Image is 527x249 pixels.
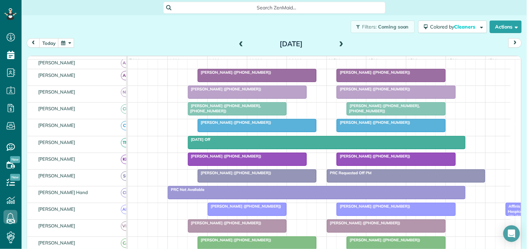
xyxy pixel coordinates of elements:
[430,24,478,30] span: Colored by
[336,87,411,91] span: [PERSON_NAME] ([PHONE_NUMBER])
[503,225,520,242] div: Open Intercom Messenger
[37,72,77,78] span: [PERSON_NAME]
[27,38,40,48] button: prev
[346,238,421,242] span: [PERSON_NAME] ([PHONE_NUMBER])
[167,187,205,192] span: PRC Not Available
[454,24,477,30] span: Cleaners
[37,240,77,246] span: [PERSON_NAME]
[188,103,261,113] span: [PERSON_NAME] ([PHONE_NUMBER], [PHONE_NUMBER])
[336,204,411,209] span: [PERSON_NAME] ([PHONE_NUMBER])
[121,155,130,164] span: KD
[188,154,262,159] span: [PERSON_NAME] ([PHONE_NUMBER])
[37,122,77,128] span: [PERSON_NAME]
[188,137,211,142] span: [DATE] Off
[336,70,411,75] span: [PERSON_NAME] ([PHONE_NUMBER])
[37,173,77,178] span: [PERSON_NAME]
[121,104,130,114] span: CM
[37,156,77,162] span: [PERSON_NAME]
[39,38,59,48] button: today
[197,120,272,125] span: [PERSON_NAME] ([PHONE_NUMBER])
[406,58,419,63] span: 2pm
[128,58,141,63] span: 7am
[37,139,77,145] span: [PERSON_NAME]
[37,106,77,111] span: [PERSON_NAME]
[446,58,458,63] span: 3pm
[327,58,342,63] span: 12pm
[367,58,379,63] span: 1pm
[121,138,130,147] span: TM
[208,58,221,63] span: 9am
[37,60,77,65] span: [PERSON_NAME]
[188,220,262,225] span: [PERSON_NAME] ([PHONE_NUMBER])
[121,58,130,68] span: AH
[37,89,77,95] span: [PERSON_NAME]
[121,205,130,214] span: AM
[327,220,401,225] span: [PERSON_NAME] ([PHONE_NUMBER])
[121,188,130,198] span: CH
[121,121,130,130] span: CT
[121,88,130,97] span: ND
[37,190,89,195] span: [PERSON_NAME] Hand
[121,171,130,181] span: SC
[362,24,377,30] span: Filters:
[336,120,411,125] span: [PERSON_NAME] ([PHONE_NUMBER])
[197,170,272,175] span: [PERSON_NAME] ([PHONE_NUMBER])
[188,87,262,91] span: [PERSON_NAME] ([PHONE_NUMBER])
[197,238,272,242] span: [PERSON_NAME] ([PHONE_NUMBER])
[197,70,272,75] span: [PERSON_NAME] ([PHONE_NUMBER])
[121,71,130,80] span: AR
[509,38,522,48] button: next
[346,103,420,113] span: [PERSON_NAME] ([PHONE_NUMBER], [PHONE_NUMBER])
[378,24,409,30] span: Coming soon
[168,58,181,63] span: 8am
[490,21,522,33] button: Actions
[10,156,20,163] span: New
[287,58,303,63] span: 11am
[336,154,411,159] span: [PERSON_NAME] ([PHONE_NUMBER])
[247,58,263,63] span: 10am
[37,206,77,212] span: [PERSON_NAME]
[248,40,335,48] h2: [DATE]
[121,222,130,231] span: VM
[207,204,282,209] span: [PERSON_NAME] ([PHONE_NUMBER])
[327,170,372,175] span: PRC Requested Off PM
[418,21,487,33] button: Colored byCleaners
[10,174,20,181] span: New
[486,58,498,63] span: 4pm
[37,223,77,228] span: [PERSON_NAME]
[121,239,130,248] span: CA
